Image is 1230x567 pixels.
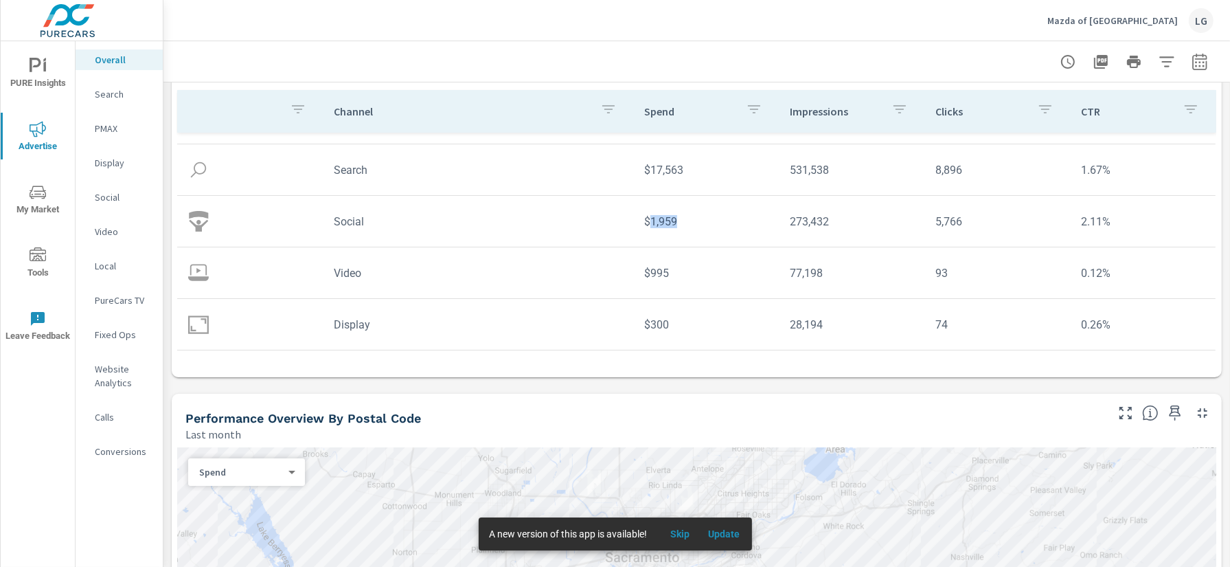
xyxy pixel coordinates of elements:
div: Social [76,187,163,208]
p: Impressions [790,104,880,118]
span: A new version of this app is available! [490,529,648,540]
img: icon-social.svg [188,211,209,232]
span: Tools [5,247,71,281]
div: LG [1189,8,1214,33]
td: 8,896 [924,153,1070,188]
td: 74 [924,307,1070,342]
p: Search [95,87,152,101]
p: Website Analytics [95,362,152,390]
span: Understand performance data by postal code. Individual postal codes can be selected and expanded ... [1142,405,1159,421]
p: Local [95,259,152,273]
td: 2.11% [1070,204,1216,239]
div: Search [76,84,163,104]
td: Display [323,307,633,342]
p: Overall [95,53,152,67]
td: Video [323,256,633,291]
div: PureCars TV [76,290,163,311]
span: Skip [664,528,697,540]
button: Update [703,523,747,545]
span: Advertise [5,121,71,155]
button: Select Date Range [1186,48,1214,76]
span: Update [708,528,741,540]
td: $1,959 [633,204,779,239]
p: Social [95,190,152,204]
td: $300 [633,307,779,342]
td: $995 [633,256,779,291]
p: Fixed Ops [95,328,152,342]
div: Local [76,256,163,276]
div: Website Analytics [76,359,163,393]
button: Print Report [1120,48,1148,76]
td: 1.67% [1070,153,1216,188]
td: 0.12% [1070,256,1216,291]
span: PURE Insights [5,58,71,91]
p: Video [95,225,152,238]
p: Last month [185,426,241,443]
img: icon-search.svg [188,159,209,180]
td: Search [323,153,633,188]
button: Apply Filters [1153,48,1181,76]
div: Display [76,153,163,173]
div: Conversions [76,441,163,462]
div: nav menu [1,41,75,357]
td: 0.26% [1070,307,1216,342]
div: Overall [76,49,163,70]
td: Social [323,204,633,239]
button: Skip [659,523,703,545]
span: My Market [5,184,71,218]
p: PureCars TV [95,293,152,307]
p: PMAX [95,122,152,135]
td: 5,766 [924,204,1070,239]
td: $17,563 [633,153,779,188]
div: PMAX [76,118,163,139]
div: Video [76,221,163,242]
div: Calls [76,407,163,427]
p: Display [95,156,152,170]
td: 77,198 [779,256,924,291]
p: Mazda of [GEOGRAPHIC_DATA] [1047,14,1178,27]
td: 273,432 [779,204,924,239]
img: icon-display.svg [188,314,209,335]
p: Spend [644,104,735,118]
p: Clicks [935,104,1026,118]
button: Minimize Widget [1192,402,1214,424]
img: icon-video.svg [188,263,209,283]
h5: Performance Overview By Postal Code [185,411,421,425]
div: Fixed Ops [76,324,163,345]
p: Spend [199,466,283,478]
p: Calls [95,410,152,424]
p: Conversions [95,445,152,458]
td: 93 [924,256,1070,291]
span: Leave Feedback [5,311,71,344]
p: CTR [1081,104,1172,118]
span: Save this to your personalized report [1164,402,1186,424]
button: Make Fullscreen [1115,402,1137,424]
div: Spend [188,466,294,479]
p: Channel [334,104,589,118]
td: 531,538 [779,153,924,188]
td: 28,194 [779,307,924,342]
button: "Export Report to PDF" [1087,48,1115,76]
